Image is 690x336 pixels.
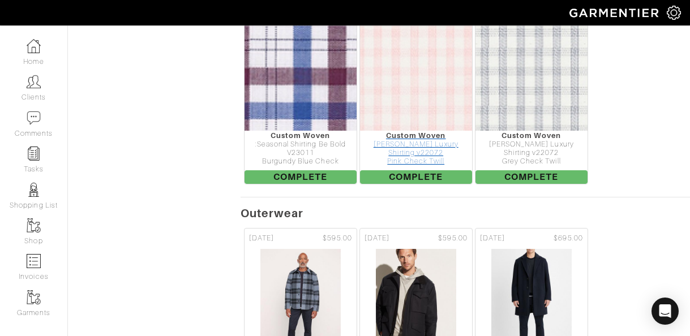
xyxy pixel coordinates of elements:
[249,233,274,244] span: [DATE]
[27,183,41,197] img: stylists-icon-eb353228a002819b7ec25b43dbf5f0378dd9e0616d9560372ff212230b889e62.png
[360,131,472,140] div: Custom Woven
[475,170,588,184] span: Complete
[475,157,588,166] div: Grey Check Twill
[220,18,612,131] img: jLVqRXszqeAoQqfo6UBPcpRd.jpg
[475,140,588,158] div: [PERSON_NAME] Luxury Shirting v22072
[564,3,667,23] img: garmentier-logo-header-white-b43fb05a5012e4ada735d5af1a66efaba907eab6374d6393d1fbf88cb4ef424d.png
[438,233,467,244] span: $595.00
[27,218,41,232] img: garments-icon-b7da505a4dc4fd61783c78ac3ca0ef83fa9d6f193b1c9dc38574b1d14d53ca28.png
[245,140,357,158] div: :Seasonal Shirting Be Bold V23011
[360,140,472,158] div: [PERSON_NAME] Luxury Shirting v22072
[360,157,472,166] div: Pink Check Twill
[27,254,41,268] img: orders-icon-0abe47150d42831381b5fb84f609e132dff9fe21cb692f30cb5eec754e2cba89.png
[360,170,472,184] span: Complete
[27,39,41,53] img: dashboard-icon-dbcd8f5a0b271acd01030246c82b418ddd0df26cd7fceb0bd07c9910d44c42f6.png
[554,233,582,244] span: $695.00
[104,18,497,131] img: GqbfBHvEEgYpDHgWjiwCpu3c.jpg
[27,111,41,125] img: comment-icon-a0a6a9ef722e966f86d9cbdc48e553b5cf19dbc54f86b18d962a5391bc8f6eb6.png
[245,157,357,166] div: Burgundy Blue Check
[667,6,681,20] img: gear-icon-white-bd11855cb880d31180b6d7d6211b90ccbf57a29d726f0c71d8c61bd08dd39cc2.png
[480,233,505,244] span: [DATE]
[27,147,41,161] img: reminder-icon-8004d30b9f0a5d33ae49ab947aed9ed385cf756f9e5892f1edd6e32f2345188e.png
[323,233,352,244] span: $595.00
[365,233,389,244] span: [DATE]
[245,131,357,140] div: Custom Woven
[27,75,41,89] img: clients-icon-6bae9207a08558b7cb47a8932f037763ab4055f8c8b6bfacd5dc20c3e0201464.png
[652,298,679,325] div: Open Intercom Messenger
[475,131,588,140] div: Custom Woven
[245,170,357,184] span: Complete
[241,206,690,220] h5: Outerwear
[27,290,41,304] img: garments-icon-b7da505a4dc4fd61783c78ac3ca0ef83fa9d6f193b1c9dc38574b1d14d53ca28.png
